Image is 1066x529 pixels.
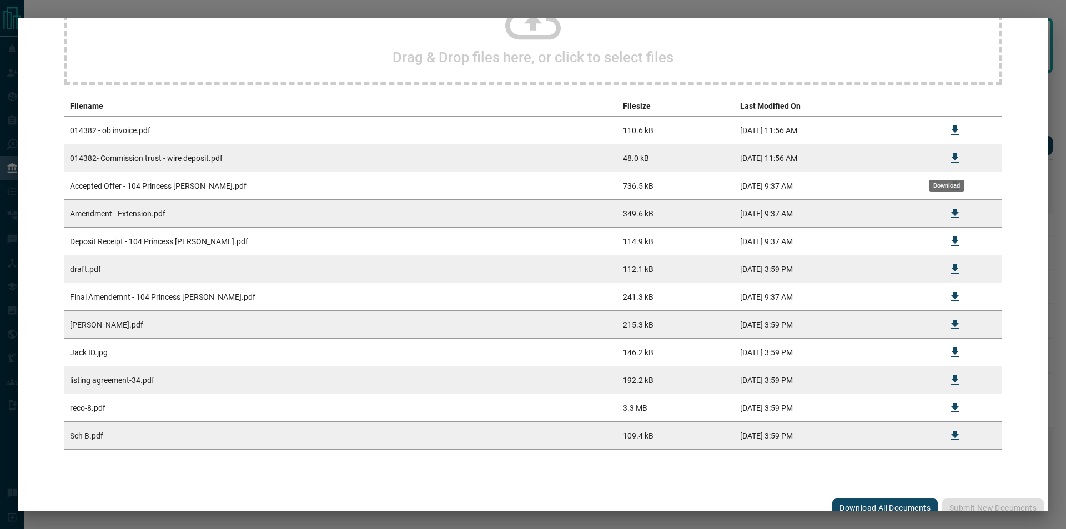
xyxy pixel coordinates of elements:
td: listing agreement-34.pdf [64,366,617,394]
td: 215.3 kB [617,311,735,339]
td: draft.pdf [64,255,617,283]
td: [DATE] 9:37 AM [735,228,936,255]
td: 109.4 kB [617,422,735,450]
button: Download [942,395,968,421]
td: Jack ID.jpg [64,339,617,366]
td: [DATE] 9:37 AM [735,172,936,200]
button: Download [942,284,968,310]
th: Filesize [617,96,735,117]
td: 112.1 kB [617,255,735,283]
button: Download [942,145,968,172]
td: [DATE] 9:37 AM [735,200,936,228]
h2: Drag & Drop files here, or click to select files [393,49,673,66]
td: [DATE] 3:59 PM [735,255,936,283]
td: Final Amendemnt - 104 Princess [PERSON_NAME].pdf [64,283,617,311]
td: 114.9 kB [617,228,735,255]
button: Download [942,200,968,227]
td: [DATE] 3:59 PM [735,339,936,366]
td: Accepted Offer - 104 Princess [PERSON_NAME].pdf [64,172,617,200]
button: Download [942,256,968,283]
button: Download [942,367,968,394]
div: Download [929,180,964,192]
td: [PERSON_NAME].pdf [64,311,617,339]
td: 014382 - ob invoice.pdf [64,117,617,144]
td: 110.6 kB [617,117,735,144]
td: 3.3 MB [617,394,735,422]
td: 48.0 kB [617,144,735,172]
td: [DATE] 3:59 PM [735,366,936,394]
td: 241.3 kB [617,283,735,311]
td: Amendment - Extension.pdf [64,200,617,228]
th: download action column [936,96,974,117]
td: [DATE] 3:59 PM [735,311,936,339]
td: 349.6 kB [617,200,735,228]
td: [DATE] 11:56 AM [735,144,936,172]
td: [DATE] 9:37 AM [735,283,936,311]
td: [DATE] 3:59 PM [735,422,936,450]
button: Download [942,117,968,144]
td: 192.2 kB [617,366,735,394]
button: Download [942,422,968,449]
td: reco-8.pdf [64,394,617,422]
td: Deposit Receipt - 104 Princess [PERSON_NAME].pdf [64,228,617,255]
button: Download [942,311,968,338]
td: [DATE] 3:59 PM [735,394,936,422]
button: Download [942,228,968,255]
th: Last Modified On [735,96,936,117]
td: [DATE] 11:56 AM [735,117,936,144]
td: 146.2 kB [617,339,735,366]
td: Sch B.pdf [64,422,617,450]
button: Download All Documents [832,498,938,517]
td: 014382- Commission trust - wire deposit.pdf [64,144,617,172]
th: Filename [64,96,617,117]
td: 736.5 kB [617,172,735,200]
button: Download [942,339,968,366]
th: delete file action column [974,96,1002,117]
